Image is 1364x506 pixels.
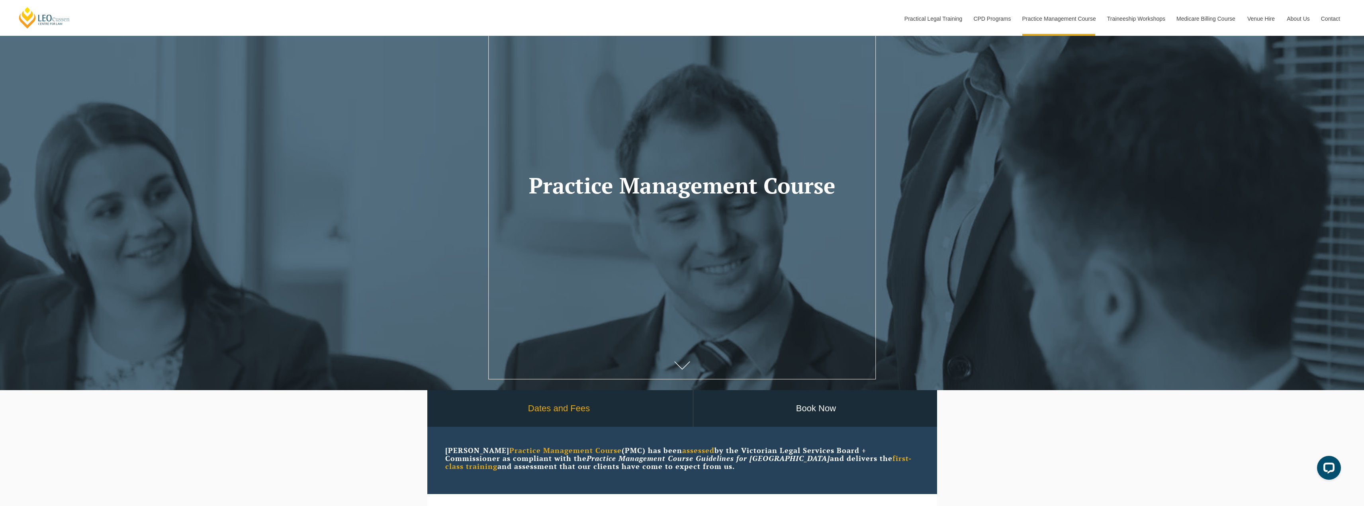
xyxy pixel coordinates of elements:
[445,453,912,471] strong: first-class training
[1016,2,1101,36] a: Practice Management Course
[1281,2,1315,36] a: About Us
[967,2,1016,36] a: CPD Programs
[898,2,968,36] a: Practical Legal Training
[18,6,71,29] a: [PERSON_NAME] Centre for Law
[1241,2,1281,36] a: Venue Hire
[693,390,939,427] a: Book Now
[587,453,830,463] em: Practice Management Course Guidelines for [GEOGRAPHIC_DATA]
[682,445,714,455] strong: assessed
[509,445,622,455] strong: Practice Management Course
[1101,2,1170,36] a: Traineeship Workshops
[519,174,846,198] h1: Practice Management Course
[1315,2,1346,36] a: Contact
[425,390,693,427] a: Dates and Fees
[445,447,919,470] p: [PERSON_NAME] (PMC) has been by the Victorian Legal Services Board + Commissioner as compliant wi...
[1311,453,1344,486] iframe: LiveChat chat widget
[1170,2,1241,36] a: Medicare Billing Course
